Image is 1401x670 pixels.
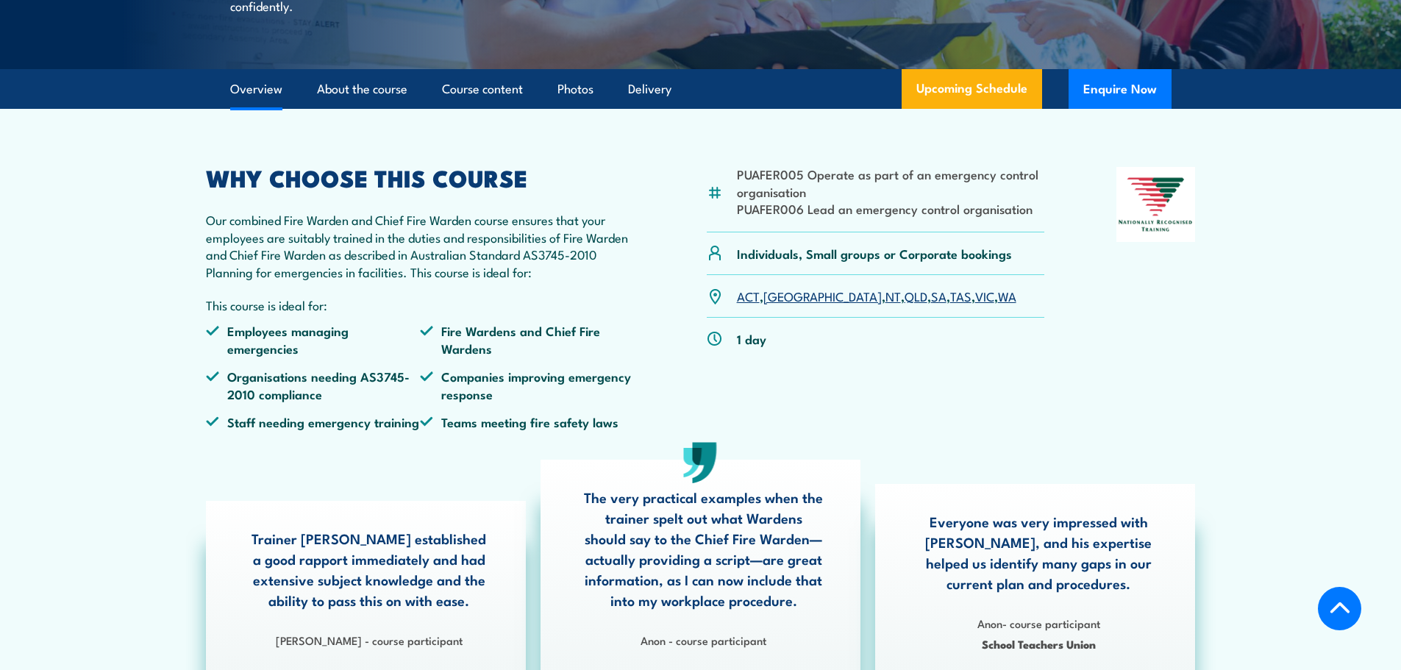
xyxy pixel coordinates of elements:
[1116,167,1196,242] img: Nationally Recognised Training logo.
[276,632,463,648] strong: [PERSON_NAME] - course participant
[902,69,1042,109] a: Upcoming Schedule
[998,287,1016,304] a: WA
[931,287,947,304] a: SA
[206,211,635,280] p: Our combined Fire Warden and Chief Fire Warden course ensures that your employees are suitably tr...
[737,200,1045,217] li: PUAFER006 Lead an emergency control organisation
[919,635,1158,652] span: School Teachers Union
[737,165,1045,200] li: PUAFER005 Operate as part of an emergency control organisation
[420,413,635,430] li: Teams meeting fire safety laws
[737,287,760,304] a: ACT
[763,287,882,304] a: [GEOGRAPHIC_DATA]
[975,287,994,304] a: VIC
[206,296,635,313] p: This course is ideal for:
[950,287,972,304] a: TAS
[641,632,766,648] strong: Anon - course participant
[230,70,282,109] a: Overview
[584,487,824,610] p: The very practical examples when the trainer spelt out what Wardens should say to the Chief Fire ...
[206,368,421,402] li: Organisations needing AS3745-2010 compliance
[737,330,766,347] p: 1 day
[420,368,635,402] li: Companies improving emergency response
[420,322,635,357] li: Fire Wardens and Chief Fire Wardens
[442,70,523,109] a: Course content
[249,528,489,610] p: Trainer [PERSON_NAME] established a good rapport immediately and had extensive subject knowledge ...
[919,511,1158,594] p: Everyone was very impressed with [PERSON_NAME], and his expertise helped us identify many gaps in...
[206,167,635,188] h2: WHY CHOOSE THIS COURSE
[737,245,1012,262] p: Individuals, Small groups or Corporate bookings
[977,615,1100,631] strong: Anon- course participant
[317,70,407,109] a: About the course
[737,288,1016,304] p: , , , , , , ,
[628,70,671,109] a: Delivery
[206,413,421,430] li: Staff needing emergency training
[885,287,901,304] a: NT
[206,322,421,357] li: Employees managing emergencies
[1069,69,1172,109] button: Enquire Now
[905,287,927,304] a: QLD
[557,70,593,109] a: Photos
